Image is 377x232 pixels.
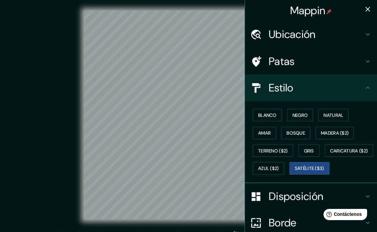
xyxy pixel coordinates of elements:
[269,81,293,95] font: Estilo
[287,109,313,121] button: Negro
[281,127,310,139] button: Bosque
[326,9,332,14] img: pin-icon.png
[253,162,284,175] button: Azul ($2)
[269,216,296,230] font: Borde
[258,166,279,172] font: Azul ($2)
[298,145,320,157] button: Gris
[316,127,354,139] button: Madera ($2)
[295,166,324,172] font: Satélite ($3)
[269,27,316,41] font: Ubicación
[258,148,288,154] font: Terreno ($2)
[318,109,349,121] button: Natural
[304,148,314,154] font: Gris
[253,109,282,121] button: Blanco
[245,21,377,48] div: Ubicación
[245,183,377,210] div: Disposición
[245,75,377,101] div: Estilo
[324,112,343,118] font: Natural
[253,145,293,157] button: Terreno ($2)
[292,112,308,118] font: Negro
[269,54,295,68] font: Patas
[287,130,305,136] font: Bosque
[325,145,373,157] button: Caricatura ($2)
[269,189,323,203] font: Disposición
[330,148,368,154] font: Caricatura ($2)
[84,11,293,219] canvas: Mapa
[290,162,329,175] button: Satélite ($3)
[321,130,349,136] font: Madera ($2)
[253,127,276,139] button: Amar
[245,48,377,75] div: Patas
[318,206,370,225] iframe: Lanzador de widgets de ayuda
[258,112,277,118] font: Blanco
[258,130,271,136] font: Amar
[290,4,326,17] font: Mappin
